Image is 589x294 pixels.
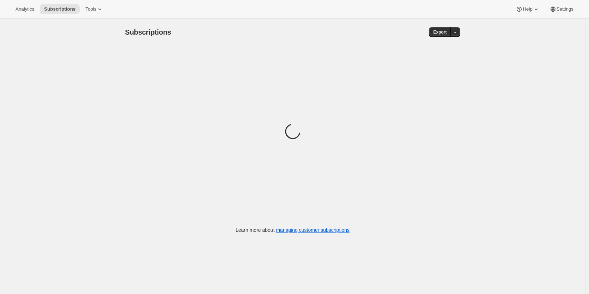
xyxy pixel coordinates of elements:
[557,6,573,12] span: Settings
[433,29,447,35] span: Export
[81,4,108,14] button: Tools
[545,4,578,14] button: Settings
[276,227,350,233] a: managing customer subscriptions
[85,6,96,12] span: Tools
[236,227,350,234] p: Learn more about
[11,4,38,14] button: Analytics
[125,28,171,36] span: Subscriptions
[429,27,451,37] button: Export
[511,4,544,14] button: Help
[44,6,75,12] span: Subscriptions
[523,6,532,12] span: Help
[40,4,80,14] button: Subscriptions
[16,6,34,12] span: Analytics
